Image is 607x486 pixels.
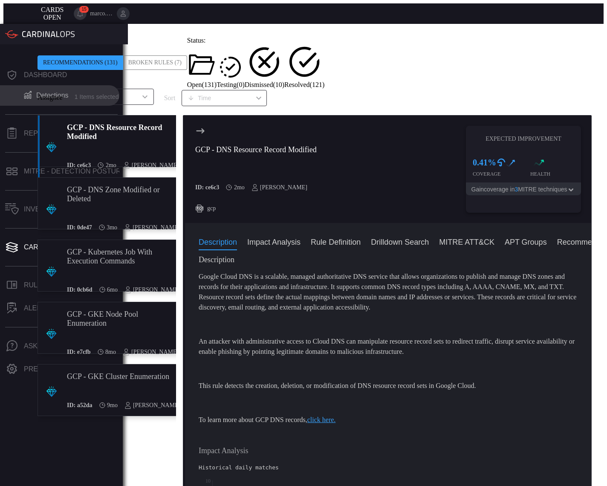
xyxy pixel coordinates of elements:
div: Preferences [24,365,75,373]
div: GCP - DNS Zone Modified or Deleted [67,185,180,203]
span: Testing ( 0 ) [217,81,245,88]
span: Mar 11, 2025 5:37 AM [107,286,118,293]
button: MITRE ATT&CK [439,237,494,247]
div: Dashboard [24,71,67,79]
p: To learn more about GCP DNS records, [199,415,578,425]
div: MITRE - Detection Posture [24,168,125,175]
div: [PERSON_NAME] [124,402,180,409]
h3: Impact Analysis [199,445,578,456]
button: APT Groups [505,237,547,247]
h5: ID: a52da [67,402,92,409]
div: Health [530,171,581,177]
div: [PERSON_NAME] [251,184,307,191]
div: [PERSON_NAME] [123,349,179,356]
button: Gaincoverage in3MITRE techniques [466,182,581,195]
h3: Description [199,255,578,265]
div: Rule Catalog [24,281,75,289]
text: 10 [205,478,211,484]
h5: Expected Improvement [466,136,581,142]
span: Dec 11, 2024 6:22 AM [107,402,118,409]
div: Broken Rules (7) [123,55,187,70]
span: open [43,14,61,21]
a: click here. [307,416,336,423]
button: Resolved(121) [284,44,324,89]
span: Status: [187,37,206,44]
span: 15 [79,6,89,13]
p: This rule detects the creation, deletion, or modification of DNS resource record sets in Google C... [199,381,578,391]
span: Dec 25, 2024 6:03 AM [105,349,116,356]
button: 15 [74,7,87,20]
span: 1 Items selected [75,93,119,101]
div: GCP - GKE Node Pool Enumeration [67,310,179,328]
div: [PERSON_NAME] [124,286,180,293]
span: Resolved ( 121 ) [284,81,324,88]
h3: 0.41 % [473,158,496,168]
div: gcp [195,204,317,213]
h5: ID: e7cfb [67,349,91,356]
div: GCP - Kubernetes Job With Execution Commands [67,248,180,266]
div: [PERSON_NAME] [123,162,179,169]
span: Jun 25, 2025 6:18 AM [234,184,245,191]
span: Dismissed ( 10 ) [245,81,284,88]
span: Jun 09, 2025 5:41 AM [107,224,117,231]
button: Description [199,237,237,247]
h5: ID: ce6c3 [67,162,91,169]
div: ALERT ANALYSIS [24,304,80,312]
button: Open [139,91,151,103]
button: Rule Definition [311,237,361,247]
div: GCP - DNS Resource Record Modified [67,123,179,141]
label: sort [164,94,176,102]
h5: ID: ce6c3 [195,184,219,191]
div: GCP - DNS Resource Record Modified [195,145,317,154]
div: Coverage [473,171,523,177]
h5: ID: 0de47 [67,224,92,231]
div: Cards [24,243,48,251]
div: Reports [24,130,57,137]
span: Jun 25, 2025 6:18 AM [106,162,116,169]
div: Detections [36,92,69,99]
div: Recommendations (131) [38,55,123,70]
div: Historical daily matches [199,463,578,473]
span: Cards [41,6,64,13]
span: marco.[PERSON_NAME] [90,10,113,17]
span: 3 [515,186,518,193]
div: Inventory [24,205,64,213]
button: Open(131) [187,50,217,89]
button: Dismissed(10) [245,45,284,89]
span: Assignee [38,94,63,101]
div: GCP - GKE Cluster Enumeration [67,372,180,381]
p: An attacker with administrative access to Cloud DNS can manipulate resource record sets to redire... [199,336,578,357]
button: Drilldown Search [371,237,429,247]
h5: ID: 0cb6d [67,286,92,293]
div: [PERSON_NAME] [124,224,180,231]
span: Open ( 131 ) [187,81,217,88]
div: Ask Us A Question [24,342,92,350]
p: Google Cloud DNS is a scalable, managed authoritative DNS service that allows organizations to pu... [199,272,578,312]
button: Testing(0) [217,55,245,89]
div: Time [188,94,253,102]
button: Impact Analysis [247,237,301,247]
